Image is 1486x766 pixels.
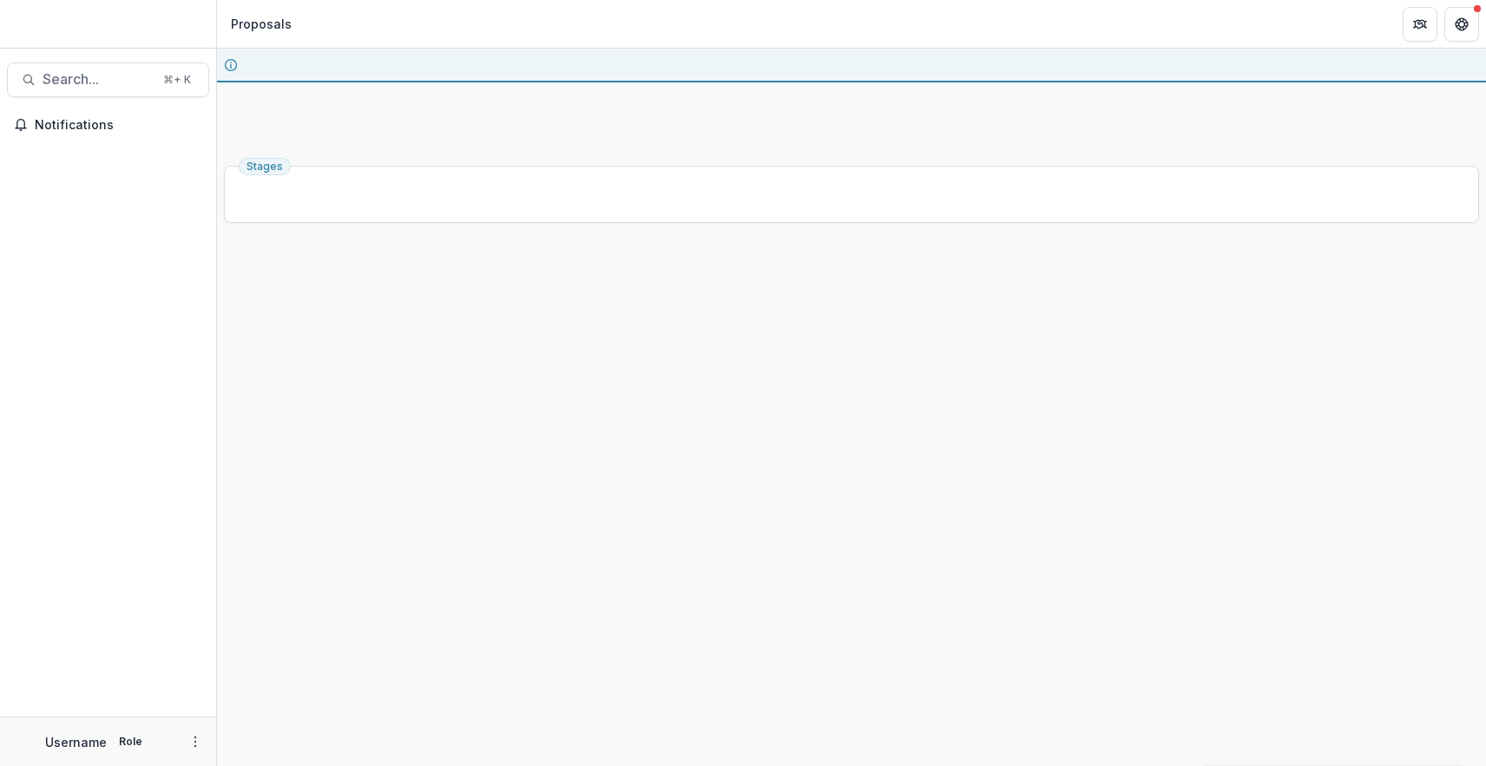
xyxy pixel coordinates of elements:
button: Get Help [1444,7,1479,42]
button: Search... [7,62,209,97]
nav: breadcrumb [224,11,299,36]
span: Stages [247,160,283,173]
span: Notifications [35,118,202,133]
div: ⌘ + K [160,70,194,89]
span: Search... [43,71,153,88]
button: Notifications [7,111,209,139]
button: Partners [1403,7,1437,42]
p: Username [45,733,107,751]
p: Role [114,734,148,750]
div: Proposals [231,15,292,33]
button: More [185,731,206,752]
